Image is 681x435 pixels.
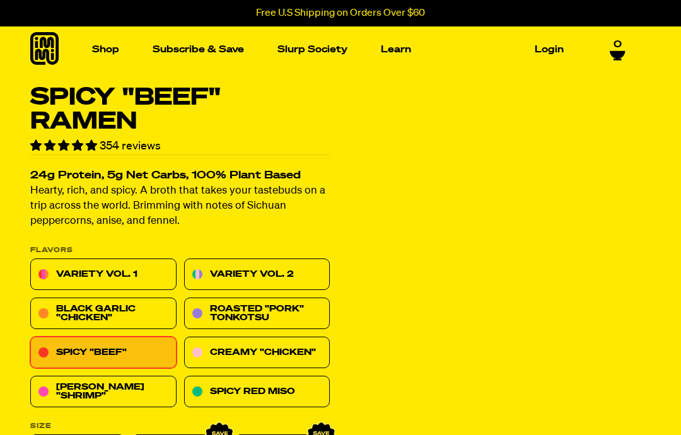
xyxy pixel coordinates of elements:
a: Slurp Society [272,40,352,59]
a: Roasted "Pork" Tonkotsu [184,298,330,330]
a: Spicy Red Miso [184,376,330,408]
span: 354 reviews [100,141,161,152]
a: Shop [87,40,124,59]
span: 4.82 stars [30,141,100,152]
a: Spicy "Beef" [30,337,177,369]
a: 0 [610,39,626,61]
span: 0 [614,39,622,50]
h2: 24g Protein, 5g Net Carbs, 100% Plant Based [30,171,330,182]
a: Learn [376,40,416,59]
p: Flavors [30,247,330,254]
label: Size [30,423,330,430]
p: Hearty, rich, and spicy. A broth that takes your tastebuds on a trip across the world. Brimming w... [30,184,330,229]
a: Subscribe & Save [148,40,249,59]
a: Variety Vol. 2 [184,259,330,291]
a: Creamy "Chicken" [184,337,330,369]
h1: Spicy "Beef" Ramen [30,86,330,134]
a: Variety Vol. 1 [30,259,177,291]
a: Black Garlic "Chicken" [30,298,177,330]
p: Free U.S Shipping on Orders Over $60 [256,8,425,19]
nav: Main navigation [87,26,569,72]
a: Login [530,40,569,59]
a: [PERSON_NAME] "Shrimp" [30,376,177,408]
